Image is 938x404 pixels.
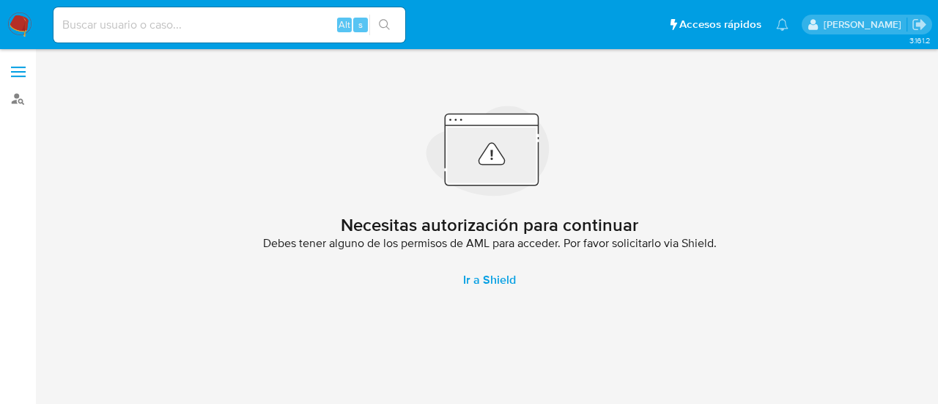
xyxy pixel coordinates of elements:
span: Alt [339,18,350,32]
h2: Necesitas autorización para continuar [341,214,638,236]
a: Ir a Shield [446,262,533,298]
button: search-icon [369,15,399,35]
input: Buscar usuario o caso... [53,15,405,34]
p: federico.dibella@mercadolibre.com [824,18,906,32]
span: Accesos rápidos [679,17,761,32]
a: Salir [912,17,927,32]
span: Debes tener alguno de los permisos de AML para acceder. Por favor solicitarlo via Shield. [263,236,717,251]
a: Notificaciones [776,18,789,31]
span: s [358,18,363,32]
span: Ir a Shield [463,262,516,298]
